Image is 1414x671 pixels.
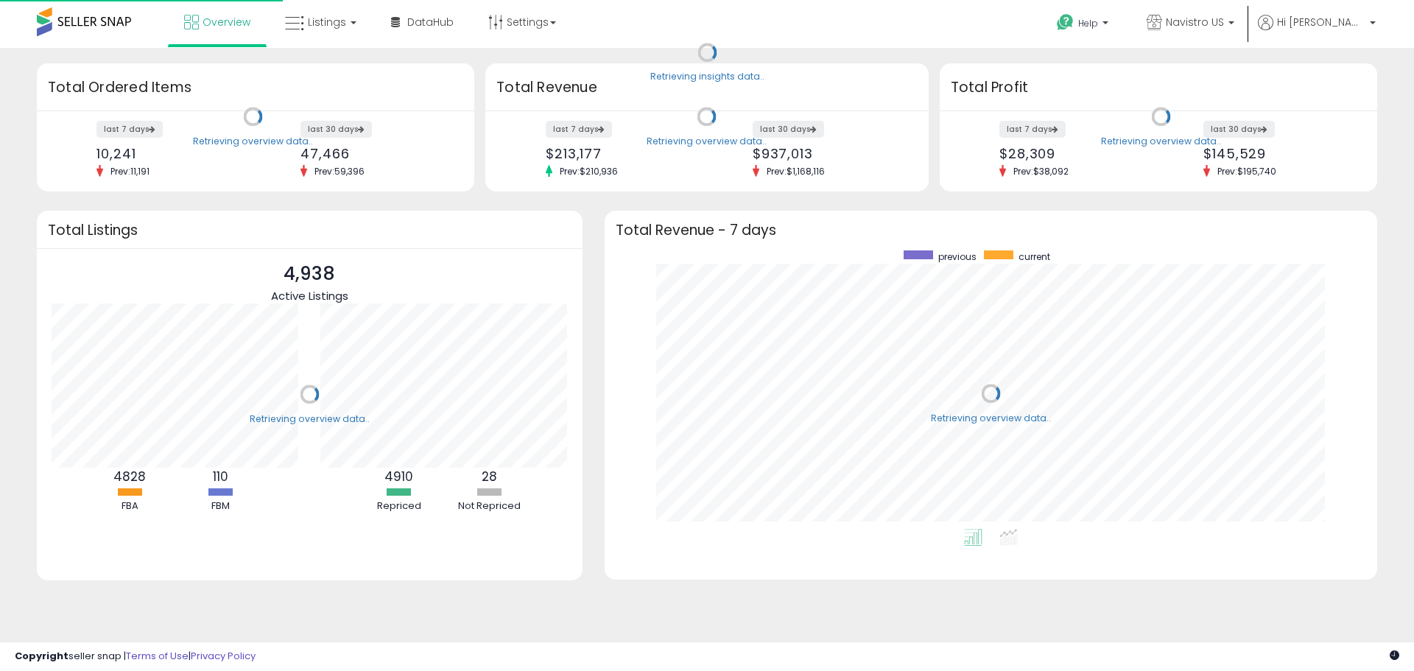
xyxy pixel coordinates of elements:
[931,412,1051,425] div: Retrieving overview data..
[203,15,250,29] span: Overview
[308,15,346,29] span: Listings
[15,650,256,664] div: seller snap | |
[1045,2,1123,48] a: Help
[407,15,454,29] span: DataHub
[1078,17,1098,29] span: Help
[250,412,370,426] div: Retrieving overview data..
[1166,15,1224,29] span: Navistro US
[191,649,256,663] a: Privacy Policy
[1277,15,1365,29] span: Hi [PERSON_NAME]
[126,649,189,663] a: Terms of Use
[647,135,767,148] div: Retrieving overview data..
[1258,15,1376,48] a: Hi [PERSON_NAME]
[1056,13,1074,32] i: Get Help
[1101,135,1221,148] div: Retrieving overview data..
[15,649,68,663] strong: Copyright
[193,135,313,148] div: Retrieving overview data..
